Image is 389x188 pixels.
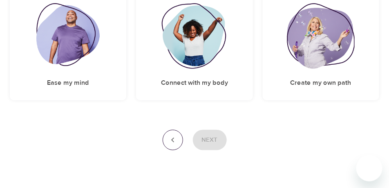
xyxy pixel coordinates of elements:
[47,79,89,87] h5: Ease my mind
[161,79,228,87] h5: Connect with my body
[36,3,100,69] img: Ease my mind
[161,3,228,69] img: Connect with my body
[291,79,351,87] h5: Create my own path
[356,155,382,181] iframe: Button to launch messaging window, conversation in progress
[287,3,355,69] img: Create my own path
